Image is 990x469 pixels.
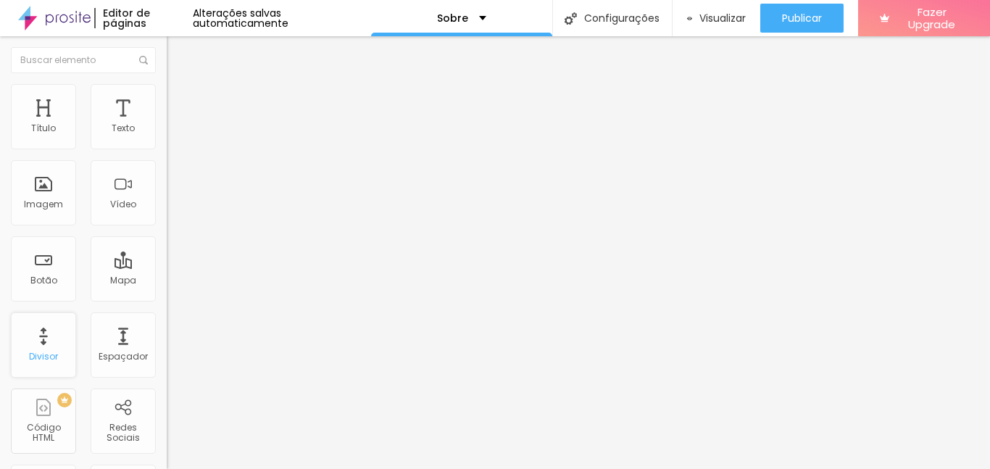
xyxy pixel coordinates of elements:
div: Editor de páginas [94,8,192,28]
div: Mapa [110,275,136,286]
input: Buscar elemento [11,47,156,73]
span: Visualizar [699,12,746,24]
div: Alterações salvas automaticamente [193,8,371,28]
div: Vídeo [110,199,136,209]
img: view-1.svg [687,12,693,25]
button: Visualizar [673,4,761,33]
div: Título [31,123,56,133]
iframe: Editor [167,36,990,469]
div: Divisor [29,352,58,362]
div: Imagem [24,199,63,209]
img: Icone [565,12,577,25]
div: Espaçador [99,352,148,362]
div: Botão [30,275,57,286]
img: Icone [139,56,148,65]
div: Código HTML [14,423,72,444]
span: Publicar [782,12,822,24]
div: Redes Sociais [94,423,151,444]
span: Fazer Upgrade [895,6,968,31]
div: Texto [112,123,135,133]
p: Sobre [437,13,468,23]
button: Publicar [760,4,844,33]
